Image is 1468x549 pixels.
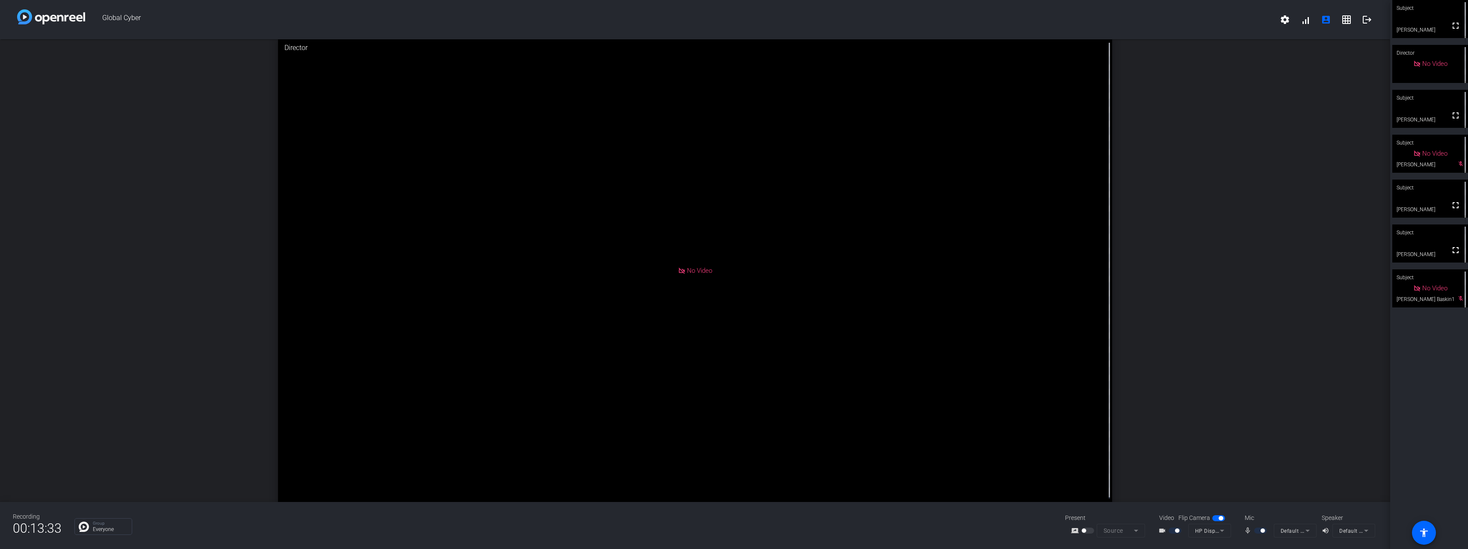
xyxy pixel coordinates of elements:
mat-icon: logout [1362,15,1372,25]
span: Flip Camera [1178,514,1210,522]
div: Mic [1236,514,1322,522]
span: No Video [1422,60,1447,68]
mat-icon: accessibility [1419,528,1429,538]
p: Everyone [93,527,127,532]
img: Chat Icon [79,522,89,532]
div: Subject [1392,90,1468,106]
button: signal_cellular_alt [1295,9,1316,30]
div: Director [1392,45,1468,61]
div: Speaker [1322,514,1373,522]
div: Subject [1392,135,1468,151]
p: Group [93,521,127,525]
img: white-gradient.svg [17,9,85,24]
mat-icon: volume_up [1322,525,1332,536]
div: Subject [1392,224,1468,241]
div: Subject [1392,269,1468,286]
span: No Video [1422,284,1447,292]
mat-icon: fullscreen [1450,200,1461,210]
span: No Video [687,267,712,274]
mat-icon: account_box [1321,15,1331,25]
span: No Video [1422,150,1447,157]
div: Present [1065,514,1151,522]
span: Global Cyber [85,9,1275,30]
mat-icon: fullscreen [1450,245,1461,255]
span: Video [1159,514,1174,522]
mat-icon: mic_none [1244,525,1254,536]
div: Director [278,36,1112,59]
mat-icon: videocam_outline [1158,525,1169,536]
div: Subject [1392,180,1468,196]
mat-icon: settings [1280,15,1290,25]
div: Recording [13,512,62,521]
mat-icon: fullscreen [1450,21,1461,31]
mat-icon: fullscreen [1450,110,1461,121]
mat-icon: grid_on [1341,15,1352,25]
span: 00:13:33 [13,518,62,539]
mat-icon: screen_share_outline [1071,525,1081,536]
